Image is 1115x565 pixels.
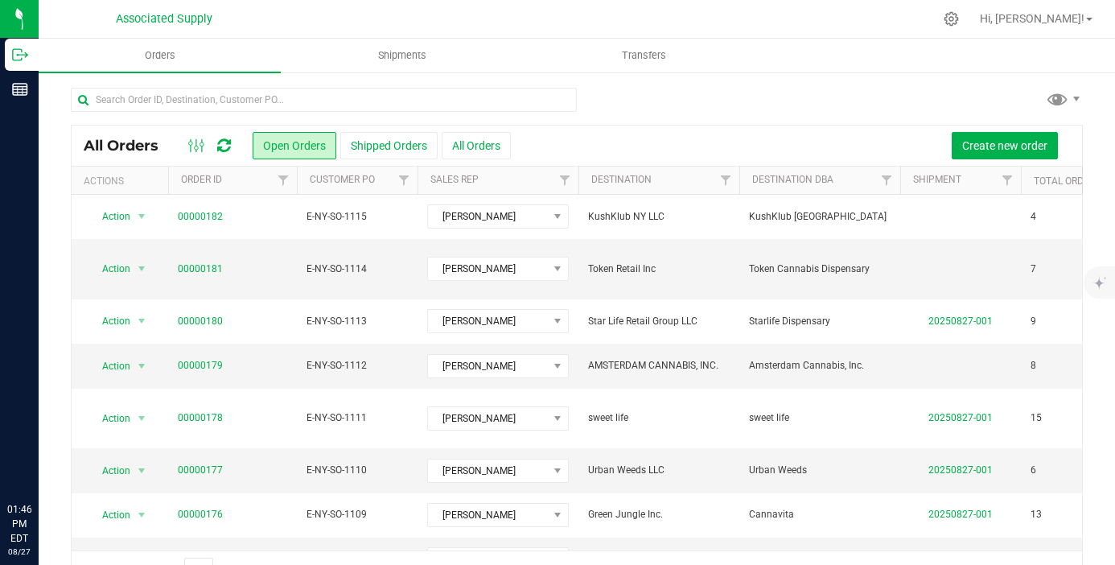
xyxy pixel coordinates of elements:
[132,355,152,377] span: select
[713,167,739,194] a: Filter
[1031,507,1042,522] span: 13
[442,132,511,159] button: All Orders
[7,546,31,558] p: 08/27
[752,174,833,185] a: Destination DBA
[7,502,31,546] p: 01:46 PM EDT
[1031,463,1036,478] span: 6
[307,410,408,426] span: E-NY-SO-1111
[88,205,131,228] span: Action
[12,47,28,63] inline-svg: Outbound
[84,137,175,155] span: All Orders
[178,463,223,478] a: 00000177
[941,11,961,27] div: Manage settings
[181,174,222,185] a: Order ID
[1031,314,1036,329] span: 9
[600,48,688,63] span: Transfers
[428,504,548,526] span: [PERSON_NAME]
[1031,262,1036,277] span: 7
[928,315,993,327] a: 20250827-001
[928,412,993,423] a: 20250827-001
[116,12,212,26] span: Associated Supply
[178,507,223,522] a: 00000176
[994,167,1021,194] a: Filter
[588,209,730,225] span: KushKlub NY LLC
[428,205,548,228] span: [PERSON_NAME]
[749,463,891,478] span: Urban Weeds
[340,132,438,159] button: Shipped Orders
[428,407,548,430] span: [PERSON_NAME]
[1031,410,1042,426] span: 15
[307,209,408,225] span: E-NY-SO-1115
[178,358,223,373] a: 00000179
[310,174,375,185] a: Customer PO
[178,209,223,225] a: 00000182
[749,314,891,329] span: Starlife Dispensary
[307,314,408,329] span: E-NY-SO-1113
[928,464,993,476] a: 20250827-001
[588,463,730,478] span: Urban Weeds LLC
[749,262,891,277] span: Token Cannabis Dispensary
[253,132,336,159] button: Open Orders
[588,358,730,373] span: AMSTERDAM CANNABIS, INC.
[12,81,28,97] inline-svg: Reports
[749,410,891,426] span: sweet life
[16,436,64,485] iframe: Resource center
[88,460,131,482] span: Action
[749,507,891,522] span: Cannavita
[749,209,891,225] span: KushKlub [GEOGRAPHIC_DATA]
[178,410,223,426] a: 00000178
[39,39,281,72] a: Orders
[281,39,523,72] a: Shipments
[591,174,652,185] a: Destination
[88,407,131,430] span: Action
[307,507,408,522] span: E-NY-SO-1109
[928,509,993,520] a: 20250827-001
[307,463,408,478] span: E-NY-SO-1110
[356,48,448,63] span: Shipments
[132,205,152,228] span: select
[552,167,578,194] a: Filter
[132,504,152,526] span: select
[132,310,152,332] span: select
[88,504,131,526] span: Action
[428,460,548,482] span: [PERSON_NAME]
[88,310,131,332] span: Action
[123,48,197,63] span: Orders
[913,174,961,185] a: Shipment
[88,355,131,377] span: Action
[307,262,408,277] span: E-NY-SO-1114
[428,355,548,377] span: [PERSON_NAME]
[71,88,577,112] input: Search Order ID, Destination, Customer PO...
[428,310,548,332] span: [PERSON_NAME]
[307,358,408,373] span: E-NY-SO-1112
[178,262,223,277] a: 00000181
[523,39,765,72] a: Transfers
[1031,209,1036,225] span: 4
[391,167,418,194] a: Filter
[270,167,297,194] a: Filter
[588,314,730,329] span: Star Life Retail Group LLC
[588,507,730,522] span: Green Jungle Inc.
[132,460,152,482] span: select
[84,175,162,187] div: Actions
[962,139,1047,152] span: Create new order
[178,314,223,329] a: 00000180
[952,132,1058,159] button: Create new order
[980,12,1084,25] span: Hi, [PERSON_NAME]!
[1031,358,1036,373] span: 8
[132,407,152,430] span: select
[88,258,131,280] span: Action
[430,174,479,185] a: Sales Rep
[428,258,548,280] span: [PERSON_NAME]
[588,262,730,277] span: Token Retail Inc
[874,167,900,194] a: Filter
[588,410,730,426] span: sweet life
[749,358,891,373] span: Amsterdam Cannabis, Inc.
[132,258,152,280] span: select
